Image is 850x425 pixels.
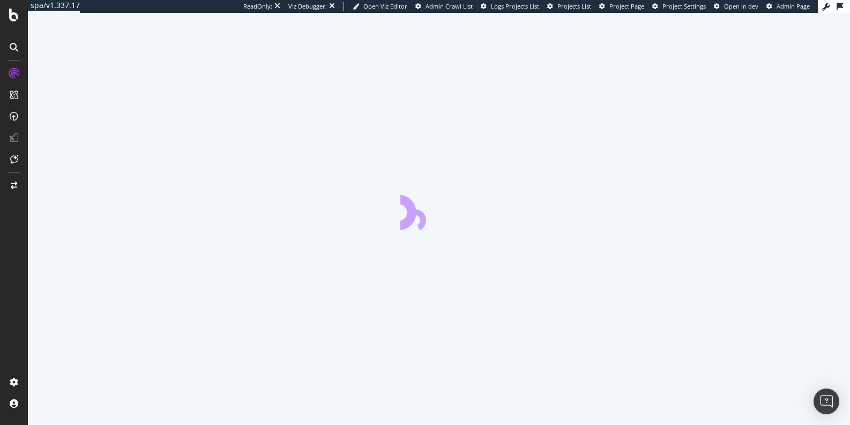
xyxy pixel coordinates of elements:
span: Logs Projects List [491,2,539,10]
a: Open in dev [714,2,758,11]
div: ReadOnly: [243,2,272,11]
span: Project Settings [662,2,706,10]
span: Project Page [609,2,644,10]
span: Projects List [557,2,591,10]
span: Admin Page [777,2,810,10]
a: Logs Projects List [481,2,539,11]
a: Project Page [599,2,644,11]
span: Open Viz Editor [363,2,407,10]
span: Open in dev [724,2,758,10]
a: Project Settings [652,2,706,11]
div: Viz Debugger: [288,2,327,11]
a: Open Viz Editor [353,2,407,11]
span: Admin Crawl List [426,2,473,10]
div: animation [400,191,478,230]
div: Open Intercom Messenger [814,389,839,414]
a: Projects List [547,2,591,11]
a: Admin Page [766,2,810,11]
a: Admin Crawl List [415,2,473,11]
